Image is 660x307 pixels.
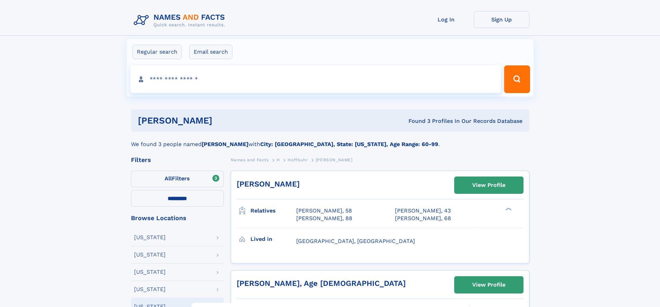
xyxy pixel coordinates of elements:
[138,116,310,125] h1: [PERSON_NAME]
[131,171,224,187] label: Filters
[202,141,248,147] b: [PERSON_NAME]
[472,177,505,193] div: View Profile
[395,215,451,222] a: [PERSON_NAME], 68
[472,277,505,293] div: View Profile
[134,269,166,275] div: [US_STATE]
[131,11,231,30] img: Logo Names and Facts
[165,175,172,182] span: All
[131,157,224,163] div: Filters
[237,279,406,288] a: [PERSON_NAME], Age [DEMOGRAPHIC_DATA]
[288,155,308,164] a: Hoffbuhr
[134,252,166,258] div: [US_STATE]
[130,65,501,93] input: search input
[134,235,166,240] div: [US_STATE]
[189,45,232,59] label: Email search
[474,11,529,28] a: Sign Up
[288,157,308,162] span: Hoffbuhr
[250,205,296,217] h3: Relatives
[504,207,512,211] div: ❯
[134,287,166,292] div: [US_STATE]
[237,180,300,188] a: [PERSON_NAME]
[132,45,182,59] label: Regular search
[310,117,522,125] div: Found 3 Profiles In Our Records Database
[316,157,353,162] span: [PERSON_NAME]
[504,65,530,93] button: Search Button
[455,277,523,293] a: View Profile
[296,238,415,244] span: [GEOGRAPHIC_DATA], [GEOGRAPHIC_DATA]
[131,132,529,148] div: We found 3 people named with .
[395,207,451,215] a: [PERSON_NAME], 43
[455,177,523,193] a: View Profile
[296,207,352,215] a: [PERSON_NAME], 58
[250,233,296,245] h3: Lived in
[296,215,352,222] a: [PERSON_NAME], 88
[131,215,224,221] div: Browse Locations
[276,157,280,162] span: H
[419,11,474,28] a: Log In
[276,155,280,164] a: H
[231,155,269,164] a: Names and Facts
[260,141,438,147] b: City: [GEOGRAPHIC_DATA], State: [US_STATE], Age Range: 60-99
